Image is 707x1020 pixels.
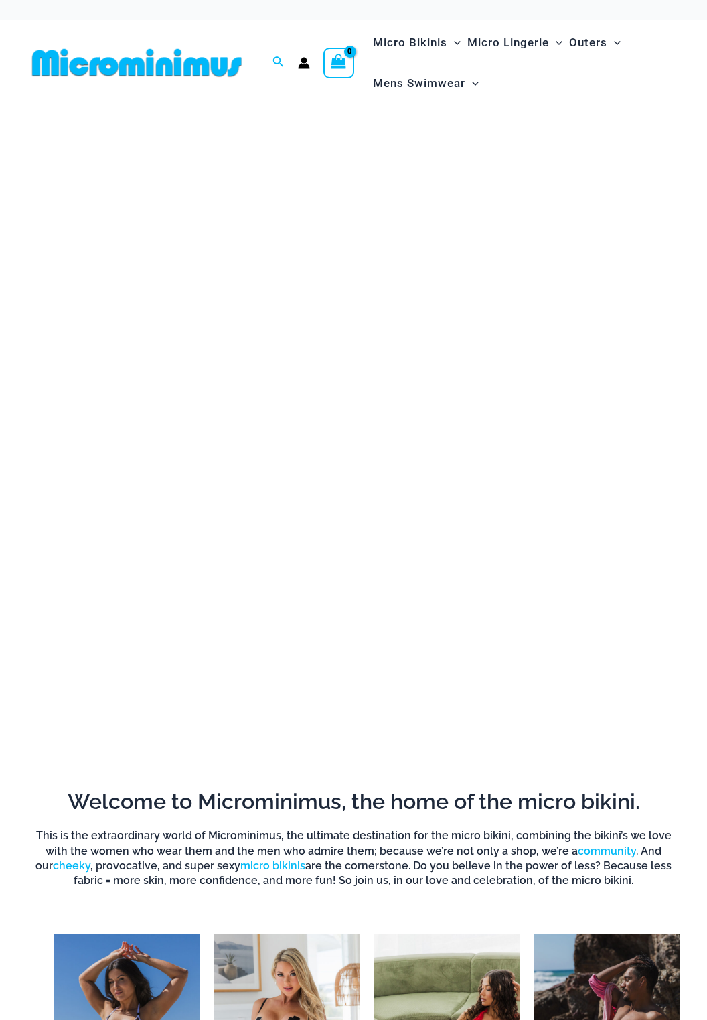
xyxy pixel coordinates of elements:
a: View Shopping Cart, empty [323,48,354,78]
a: community [578,845,636,857]
a: Account icon link [298,57,310,69]
span: Mens Swimwear [373,66,465,100]
span: Menu Toggle [607,25,621,60]
a: Micro BikinisMenu ToggleMenu Toggle [370,22,464,63]
h6: This is the extraordinary world of Microminimus, the ultimate destination for the micro bikini, c... [27,828,680,889]
h2: Welcome to Microminimus, the home of the micro bikini. [27,788,680,816]
span: Micro Lingerie [467,25,549,60]
nav: Site Navigation [368,20,680,106]
a: Search icon link [272,54,285,71]
a: micro bikinis [240,859,305,872]
span: Micro Bikinis [373,25,447,60]
img: MM SHOP LOGO FLAT [27,48,247,78]
a: Micro LingerieMenu ToggleMenu Toggle [464,22,566,63]
a: cheeky [53,859,90,872]
span: Menu Toggle [447,25,461,60]
a: Mens SwimwearMenu ToggleMenu Toggle [370,63,482,104]
a: OutersMenu ToggleMenu Toggle [566,22,624,63]
span: Menu Toggle [465,66,479,100]
span: Menu Toggle [549,25,562,60]
span: Outers [569,25,607,60]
